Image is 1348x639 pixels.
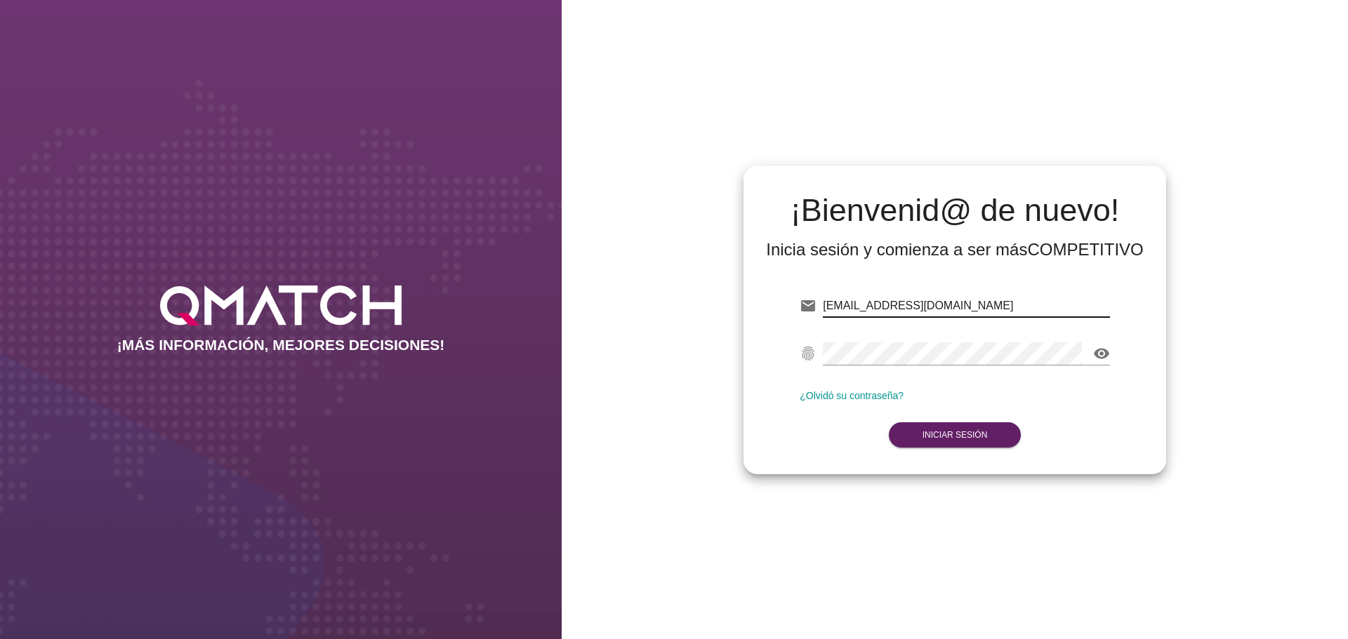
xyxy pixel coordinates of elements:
[1027,240,1143,259] strong: COMPETITIVO
[1093,345,1110,362] i: visibility
[889,422,1022,448] button: Iniciar Sesión
[923,430,988,440] strong: Iniciar Sesión
[766,194,1144,227] h2: ¡Bienvenid@ de nuevo!
[800,345,817,362] i: fingerprint
[823,295,1110,317] input: E-mail
[766,238,1144,261] div: Inicia sesión y comienza a ser más
[800,390,904,401] a: ¿Olvidó su contraseña?
[800,297,817,314] i: email
[117,337,445,354] h2: ¡MÁS INFORMACIÓN, MEJORES DECISIONES!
